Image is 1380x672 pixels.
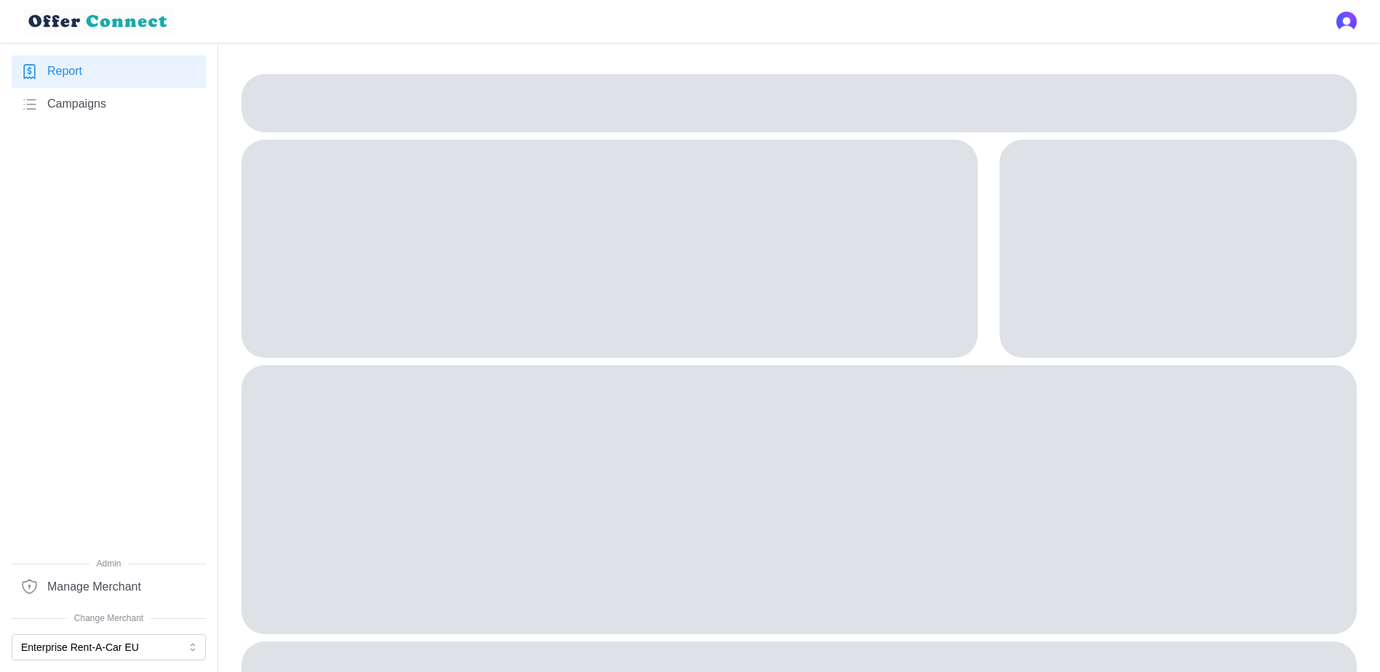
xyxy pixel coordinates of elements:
span: Manage Merchant [47,578,141,596]
span: Report [47,63,82,81]
img: loyalBe Logo [23,9,175,34]
button: Open user button [1336,12,1357,32]
img: 's logo [1336,12,1357,32]
button: Enterprise Rent-A-Car EU [12,634,206,660]
span: Admin [12,557,206,571]
span: Change Merchant [12,612,206,625]
a: Manage Merchant [12,570,206,603]
a: Report [12,55,206,88]
a: Campaigns [12,88,206,121]
span: Campaigns [47,95,106,113]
